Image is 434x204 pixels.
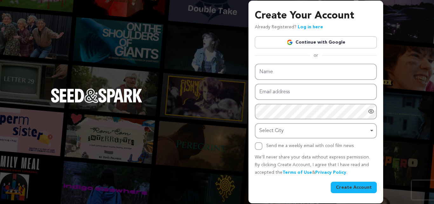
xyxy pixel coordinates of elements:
[255,36,377,48] a: Continue with Google
[331,182,377,193] button: Create Account
[51,88,142,102] img: Seed&Spark Logo
[255,8,377,24] h3: Create Your Account
[282,170,312,175] a: Terms of Use
[368,108,374,115] a: Show password as plain text. Warning: this will display your password on the screen.
[259,126,369,136] div: Select City
[266,144,354,148] label: Send me a weekly email with cool film news
[255,154,377,176] p: We’ll never share your data without express permission. By clicking Create Account, I agree that ...
[255,84,377,100] input: Email address
[255,24,323,31] p: Already Registered?
[287,39,293,46] img: Google logo
[315,170,346,175] a: Privacy Policy
[310,52,322,59] span: or
[51,88,142,115] a: Seed&Spark Homepage
[255,64,377,80] input: Name
[298,25,323,29] a: Log in here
